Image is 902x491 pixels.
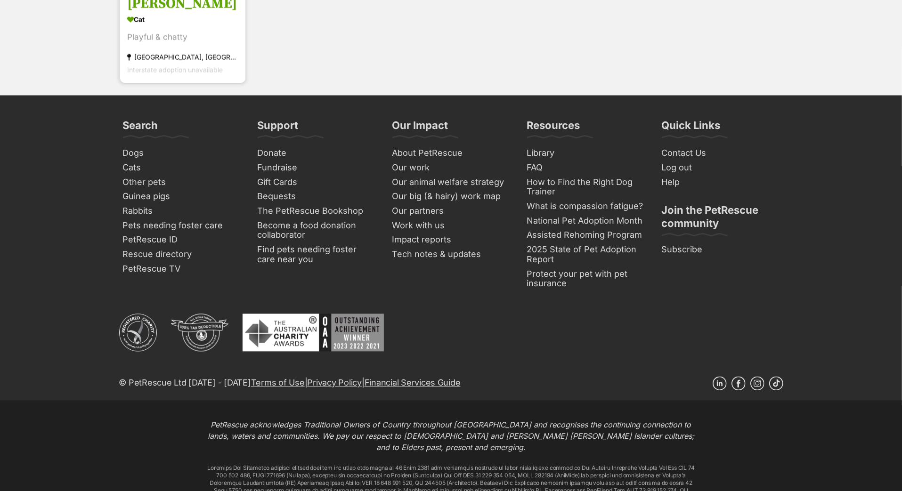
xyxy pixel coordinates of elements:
[750,377,764,391] a: Instagram
[243,314,384,352] img: Australian Charity Awards - Outstanding Achievement Winner 2023 - 2022 - 2021
[662,204,780,236] h3: Join the PetRescue community
[523,267,649,291] a: Protect your pet with pet insurance
[254,161,379,176] a: Fundraise
[119,146,244,161] a: Dogs
[523,228,649,243] a: Assisted Rehoming Program
[713,377,727,391] a: Linkedin
[119,204,244,219] a: Rabbits
[731,377,746,391] a: Facebook
[119,377,461,389] p: © PetRescue Ltd [DATE] - [DATE] | |
[258,119,299,138] h3: Support
[119,219,244,233] a: Pets needing foster care
[389,161,514,176] a: Our work
[127,13,238,26] div: Cat
[389,219,514,233] a: Work with us
[254,176,379,190] a: Gift Cards
[389,146,514,161] a: About PetRescue
[254,204,379,219] a: The PetRescue Bookshop
[119,233,244,248] a: PetRescue ID
[658,161,783,176] a: Log out
[171,314,228,352] img: DGR
[127,31,238,44] div: Playful & chatty
[119,314,157,352] img: ACNC
[527,119,580,138] h3: Resources
[365,378,461,388] a: Financial Services Guide
[254,243,379,267] a: Find pets needing foster care near you
[523,214,649,229] a: National Pet Adoption Month
[523,146,649,161] a: Library
[392,119,448,138] h3: Our Impact
[127,66,223,74] span: Interstate adoption unavailable
[254,219,379,243] a: Become a food donation collaborator
[523,243,649,267] a: 2025 State of Pet Adoption Report
[658,146,783,161] a: Contact Us
[119,176,244,190] a: Other pets
[658,176,783,190] a: Help
[254,146,379,161] a: Donate
[523,200,649,214] a: What is compassion fatigue?
[389,176,514,190] a: Our animal welfare strategy
[119,262,244,277] a: PetRescue TV
[119,161,244,176] a: Cats
[389,248,514,262] a: Tech notes & updates
[123,119,158,138] h3: Search
[389,204,514,219] a: Our partners
[658,243,783,258] a: Subscribe
[127,51,238,64] div: [GEOGRAPHIC_DATA], [GEOGRAPHIC_DATA]
[307,378,361,388] a: Privacy Policy
[662,119,721,138] h3: Quick Links
[523,161,649,176] a: FAQ
[119,248,244,262] a: Rescue directory
[389,233,514,248] a: Impact reports
[389,190,514,204] a: Our big (& hairy) work map
[251,378,305,388] a: Terms of Use
[254,190,379,204] a: Bequests
[204,419,699,453] p: PetRescue acknowledges Traditional Owners of Country throughout [GEOGRAPHIC_DATA] and recognises ...
[119,190,244,204] a: Guinea pigs
[523,176,649,200] a: How to Find the Right Dog Trainer
[769,377,783,391] a: TikTok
